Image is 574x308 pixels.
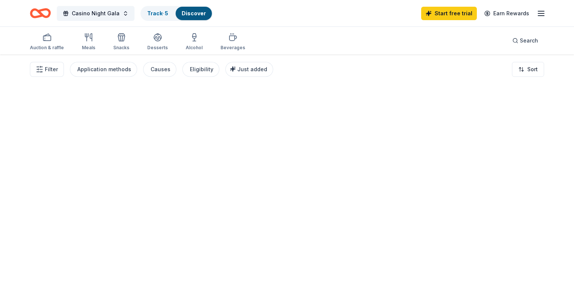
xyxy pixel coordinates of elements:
span: Filter [45,65,58,74]
button: Application methods [70,62,137,77]
div: Beverages [220,45,245,51]
span: Just added [237,66,267,72]
button: Eligibility [182,62,219,77]
button: Sort [512,62,544,77]
button: Causes [143,62,176,77]
div: Application methods [77,65,131,74]
span: Search [520,36,538,45]
div: Desserts [147,45,168,51]
button: Filter [30,62,64,77]
button: Search [506,33,544,48]
button: Desserts [147,30,168,54]
span: Sort [527,65,538,74]
button: Meals [82,30,95,54]
span: Casino Night Gala [72,9,120,18]
a: Track· 5 [147,10,168,16]
div: Causes [151,65,170,74]
button: Track· 5Discover [141,6,213,21]
button: Snacks [113,30,129,54]
a: Start free trial [421,7,477,20]
button: Auction & raffle [30,30,64,54]
a: Earn Rewards [480,7,534,20]
a: Discover [182,10,206,16]
button: Beverages [220,30,245,54]
div: Auction & raffle [30,45,64,51]
div: Meals [82,45,95,51]
div: Snacks [113,45,129,51]
button: Just added [225,62,273,77]
a: Home [30,4,51,22]
button: Casino Night Gala [57,6,135,21]
button: Alcohol [186,30,203,54]
div: Eligibility [190,65,213,74]
div: Alcohol [186,45,203,51]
